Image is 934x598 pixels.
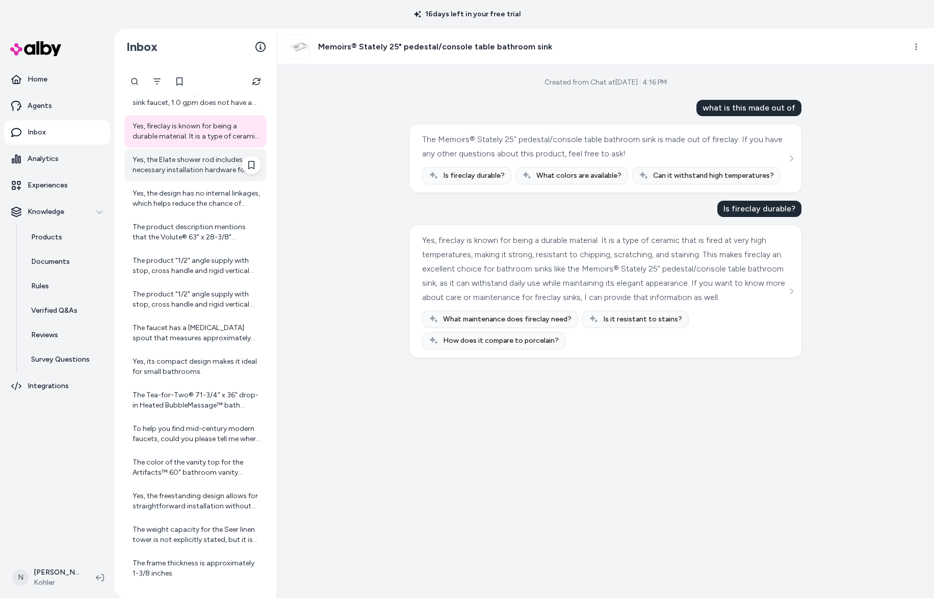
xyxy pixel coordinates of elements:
a: Documents [21,250,110,274]
div: The product "1/2" angle supply with stop, cross handle and rigid vertical tube" includes the supp... [133,256,261,276]
a: Yes, its compact design makes it ideal for small bathrooms. [124,350,267,383]
button: See more [785,152,797,165]
a: The Tea-for-Two® 71-3/4" x 36" drop-in Heated BubbleMassage™ bath weighs exactly 455 lbs (206.4 kg). [124,384,267,417]
div: what is this made out of [696,100,801,116]
img: 29999-1-0_ISO_d2c0052397_rgb [286,35,309,59]
p: Documents [31,257,70,267]
span: What maintenance does fireclay need? [443,314,572,324]
a: Yes, the design has no internal linkages, which helps reduce the chance of clogs in the overflow ... [124,182,267,215]
p: Rules [31,281,49,291]
a: Yes, the Elate shower rod includes all necessary installation hardware for easy setup. [124,149,267,181]
button: See more [785,285,797,297]
span: Is it resistant to stains? [603,314,682,324]
span: How does it compare to porcelain? [443,336,559,346]
span: Kohler [34,578,80,588]
span: Is fireclay durable? [443,171,505,181]
a: The color of the vanity top for the Artifacts™ 60" bathroom vanity cabinet with sinks and quartz ... [124,451,267,484]
div: Yes, fireclay is known for being a durable material. It is a type of ceramic that is fired at ver... [422,233,787,305]
h2: Inbox [126,39,158,55]
p: Reviews [31,330,58,340]
div: The product description mentions that the Volute® 63" x 28-3/8" freestanding bath with base requi... [133,222,261,242]
p: Products [31,232,62,242]
p: Inbox [28,127,46,138]
span: What colors are available? [536,171,621,181]
div: To help you find mid-century modern faucets, could you please tell me where the faucet will be in... [133,424,261,444]
div: The Bellera® Widespread bathroom sink faucet, 1.0 gpm does not have a pull-out spout. It features... [133,88,261,108]
p: Survey Questions [31,355,90,365]
div: The product "1/2" angle supply with stop, cross handle and rigid vertical tube" includes the foll... [133,289,261,310]
p: Home [28,74,47,85]
a: Home [4,67,110,92]
h3: Memoirs® Stately 25" pedestal/console table bathroom sink [318,41,552,53]
a: Yes, the freestanding design allows for straightforward installation without the need for profess... [124,485,267,518]
a: Agents [4,94,110,118]
span: N [12,569,29,586]
p: 16 days left in your free trial [408,9,527,19]
a: Analytics [4,147,110,171]
div: The Tea-for-Two® 71-3/4" x 36" drop-in Heated BubbleMassage™ bath weighs exactly 455 lbs (206.4 kg). [133,390,261,411]
div: Yes, fireclay is known for being a durable material. It is a type of ceramic that is fired at ver... [133,121,261,142]
p: Integrations [28,381,69,391]
img: alby Logo [10,41,61,56]
div: Is fireclay durable? [717,201,801,217]
span: Can it withstand high temperatures? [653,171,774,181]
button: Knowledge [4,200,110,224]
a: Products [21,225,110,250]
div: Created from Chat at [DATE] · 4:16 PM [544,77,667,88]
a: The weight capacity for the Seer linen tower is not explicitly stated, but it is designed to hold... [124,519,267,551]
div: Yes, its compact design makes it ideal for small bathrooms. [133,357,261,377]
a: Yes, fireclay is known for being a durable material. It is a type of ceramic that is fired at ver... [124,115,267,148]
div: Yes, the freestanding design allows for straightforward installation without the need for profess... [133,491,261,511]
a: Survey Questions [21,347,110,372]
button: Refresh [246,71,267,92]
a: The product description mentions that the Volute® 63" x 28-3/8" freestanding bath with base requi... [124,216,267,249]
p: Experiences [28,180,68,191]
a: Reviews [21,323,110,347]
a: The product "1/2" angle supply with stop, cross handle and rigid vertical tube" includes the foll... [124,283,267,316]
a: Verified Q&As [21,298,110,323]
a: The product "1/2" angle supply with stop, cross handle and rigid vertical tube" includes the supp... [124,250,267,282]
p: Verified Q&As [31,306,77,316]
a: The faucet has a [MEDICAL_DATA] spout that measures approximately 15-15/16 inches, providing ampl... [124,317,267,349]
p: [PERSON_NAME] [34,567,80,578]
p: Knowledge [28,207,64,217]
p: Analytics [28,154,59,164]
div: The frame thickness is approximately 1-3/8 inches. [133,558,261,579]
button: N[PERSON_NAME]Kohler [6,561,88,594]
a: Experiences [4,173,110,198]
div: The faucet has a [MEDICAL_DATA] spout that measures approximately 15-15/16 inches, providing ampl... [133,323,261,343]
a: To help you find mid-century modern faucets, could you please tell me where the faucet will be in... [124,418,267,450]
div: Yes, the design has no internal linkages, which helps reduce the chance of clogs in the overflow ... [133,188,261,209]
a: Inbox [4,120,110,145]
button: Filter [147,71,167,92]
p: Agents [28,101,52,111]
div: The weight capacity for the Seer linen tower is not explicitly stated, but it is designed to hold... [133,525,261,545]
a: The Bellera® Widespread bathroom sink faucet, 1.0 gpm does not have a pull-out spout. It features... [124,81,267,114]
div: The color of the vanity top for the Artifacts™ 60" bathroom vanity cabinet with sinks and quartz ... [133,457,261,478]
div: The Memoirs® Stately 25" pedestal/console table bathroom sink is made out of fireclay. If you hav... [422,132,787,161]
div: Yes, the Elate shower rod includes all necessary installation hardware for easy setup. [133,155,261,175]
a: Rules [21,274,110,298]
a: The frame thickness is approximately 1-3/8 inches. [124,552,267,585]
a: Integrations [4,374,110,398]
